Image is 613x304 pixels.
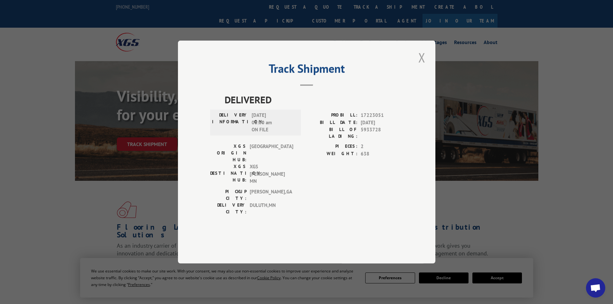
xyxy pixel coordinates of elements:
[210,163,246,185] label: XGS DESTINATION HUB:
[307,150,358,158] label: WEIGHT:
[210,202,246,215] label: DELIVERY CITY:
[212,112,248,134] label: DELIVERY INFORMATION:
[361,143,403,150] span: 2
[307,119,358,126] label: BILL DATE:
[307,126,358,140] label: BILL OF LADING:
[250,143,293,163] span: [GEOGRAPHIC_DATA]
[307,112,358,119] label: PROBILL:
[361,119,403,126] span: [DATE]
[210,64,403,76] h2: Track Shipment
[210,188,246,202] label: PICKUP CITY:
[250,188,293,202] span: [PERSON_NAME] , GA
[210,143,246,163] label: XGS ORIGIN HUB:
[361,150,403,158] span: 638
[250,202,293,215] span: DULUTH , MN
[416,49,427,66] button: Close modal
[307,143,358,150] label: PIECES:
[252,112,295,134] span: [DATE] 08:00 am ON FILE
[361,112,403,119] span: 17223051
[250,163,293,185] span: XGS [PERSON_NAME] MN
[586,278,605,298] a: Open chat
[225,92,403,107] span: DELIVERED
[361,126,403,140] span: 5933728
